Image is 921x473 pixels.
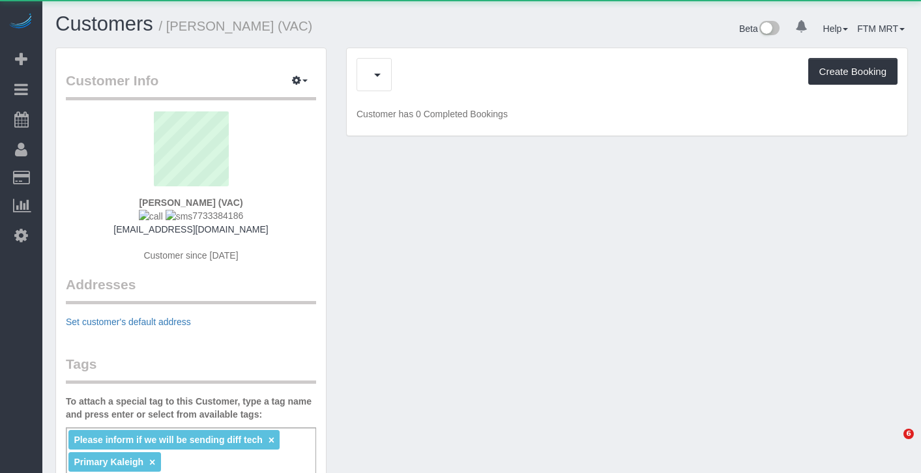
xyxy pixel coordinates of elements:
[143,250,238,261] span: Customer since [DATE]
[758,21,780,38] img: New interface
[139,197,242,208] strong: [PERSON_NAME] (VAC)
[66,354,316,384] legend: Tags
[66,71,316,100] legend: Customer Info
[149,457,155,468] a: ×
[74,457,143,467] span: Primary Kaleigh
[8,13,34,31] img: Automaid Logo
[55,12,153,35] a: Customers
[139,210,243,221] span: 7733384186
[269,435,274,446] a: ×
[903,429,914,439] span: 6
[357,107,898,121] p: Customer has 0 Completed Bookings
[74,435,262,445] span: Please inform if we will be sending diff tech
[166,210,193,223] img: sms
[139,210,163,223] img: call
[739,23,780,34] a: Beta
[113,224,268,235] a: [EMAIL_ADDRESS][DOMAIN_NAME]
[877,429,908,460] iframe: Intercom live chat
[823,23,849,34] a: Help
[808,58,898,85] button: Create Booking
[66,395,316,421] label: To attach a special tag to this Customer, type a tag name and press enter or select from availabl...
[857,23,905,34] a: FTM MRT
[159,19,313,33] small: / [PERSON_NAME] (VAC)
[66,317,191,327] a: Set customer's default address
